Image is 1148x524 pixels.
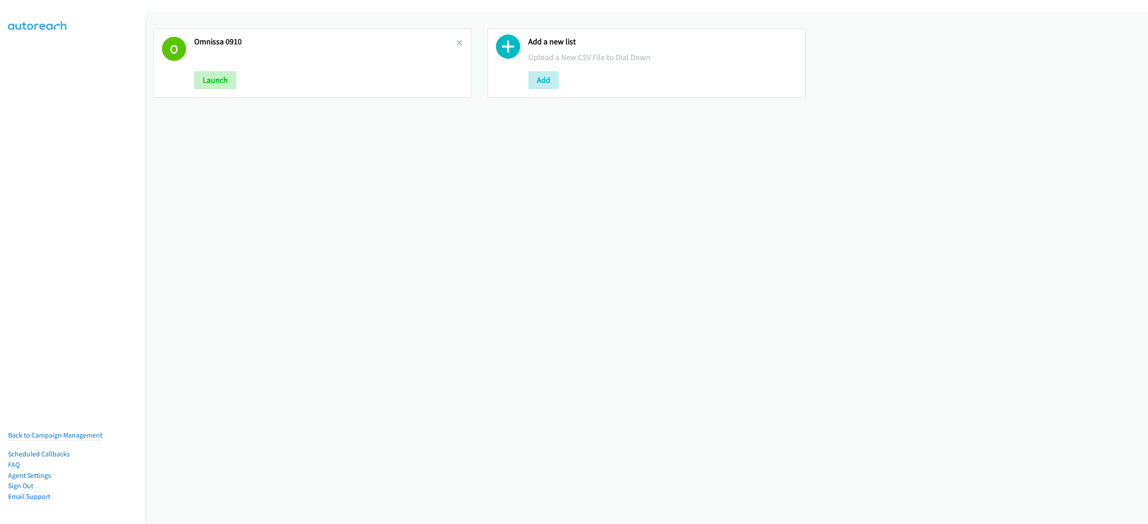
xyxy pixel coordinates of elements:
h2: Omnissa 0910 [194,37,457,47]
a: Agent Settings [8,471,51,480]
a: Scheduled Callbacks [8,450,70,458]
a: Email Support [8,492,50,501]
button: Launch [194,71,236,89]
p: Upload a New CSV File to Dial Down [528,51,797,63]
a: Back to Campaign Management [8,431,102,439]
a: Sign Out [8,481,33,490]
h1: O [162,37,186,61]
button: Add [528,71,559,89]
h2: Add a new list [528,37,797,47]
a: FAQ [8,460,20,469]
